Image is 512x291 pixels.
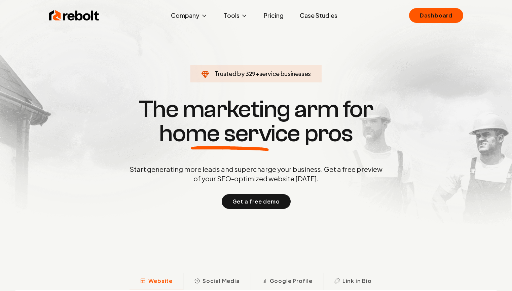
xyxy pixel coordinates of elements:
a: Dashboard [409,8,463,23]
span: + [256,70,259,77]
p: Start generating more leads and supercharge your business. Get a free preview of your SEO-optimiz... [128,165,384,183]
button: Google Profile [251,273,323,290]
span: Social Media [203,277,240,285]
img: Rebolt Logo [49,9,99,22]
button: Link in Bio [323,273,382,290]
span: service businesses [259,70,311,77]
button: Get a free demo [222,194,291,209]
span: Link in Bio [342,277,372,285]
a: Pricing [258,9,289,22]
button: Company [166,9,213,22]
span: Trusted by [215,70,245,77]
span: Website [148,277,173,285]
button: Website [130,273,183,290]
span: Google Profile [270,277,313,285]
button: Social Media [183,273,251,290]
span: 329 [246,69,256,78]
a: Case Studies [294,9,343,22]
span: home service [159,121,300,146]
button: Tools [218,9,253,22]
h1: The marketing arm for pros [95,97,417,146]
